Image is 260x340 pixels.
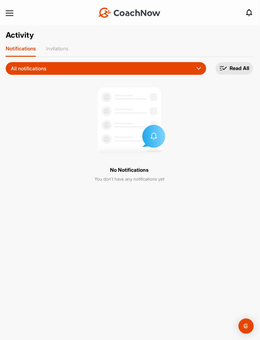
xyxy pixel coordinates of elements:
img: CoachNow [98,8,160,18]
h2: Activity [6,30,253,40]
p: Read All [230,65,249,72]
p: Invitations [46,45,68,52]
p: All notifications [11,66,46,71]
div: Open Intercom Messenger [238,318,254,334]
p: No Notifications [110,166,148,173]
p: Notifications [6,45,36,52]
img: dropdown_icon [196,67,201,70]
button: All notifications [6,62,206,75]
p: You don’t have any notifications yet [94,176,164,182]
img: no invites [90,80,169,159]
